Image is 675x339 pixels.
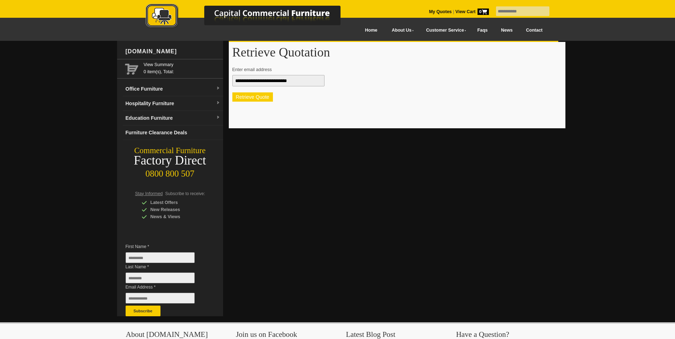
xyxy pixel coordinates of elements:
[135,191,163,196] span: Stay Informed
[126,4,375,32] a: Capital Commercial Furniture Logo
[142,199,209,206] div: Latest Offers
[519,22,549,38] a: Contact
[471,22,495,38] a: Faqs
[478,9,489,15] span: 0
[117,146,223,156] div: Commercial Furniture
[126,4,375,29] img: Capital Commercial Furniture Logo
[216,101,220,105] img: dropdown
[123,96,223,111] a: Hospitality Furnituredropdown
[232,45,562,59] h1: Retrieve Quotation
[144,61,220,68] a: View Summary
[142,206,209,213] div: New Releases
[165,191,205,196] span: Subscribe to receive:
[216,115,220,120] img: dropdown
[142,213,209,220] div: News & Views
[123,111,223,125] a: Education Furnituredropdown
[216,86,220,91] img: dropdown
[123,125,223,140] a: Furniture Clearance Deals
[494,22,519,38] a: News
[232,92,273,102] button: Retrieve Quote
[126,273,195,283] input: Last Name *
[126,284,205,291] span: Email Address *
[123,41,223,62] div: [DOMAIN_NAME]
[418,22,470,38] a: Customer Service
[455,9,489,14] strong: View Cart
[454,9,489,14] a: View Cart0
[144,61,220,74] span: 0 item(s), Total:
[126,252,195,263] input: First Name *
[117,165,223,179] div: 0800 800 507
[126,306,160,316] button: Subscribe
[384,22,418,38] a: About Us
[429,9,452,14] a: My Quotes
[126,293,195,303] input: Email Address *
[126,243,205,250] span: First Name *
[117,156,223,166] div: Factory Direct
[232,66,555,73] p: Enter email address
[126,263,205,270] span: Last Name *
[123,82,223,96] a: Office Furnituredropdown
